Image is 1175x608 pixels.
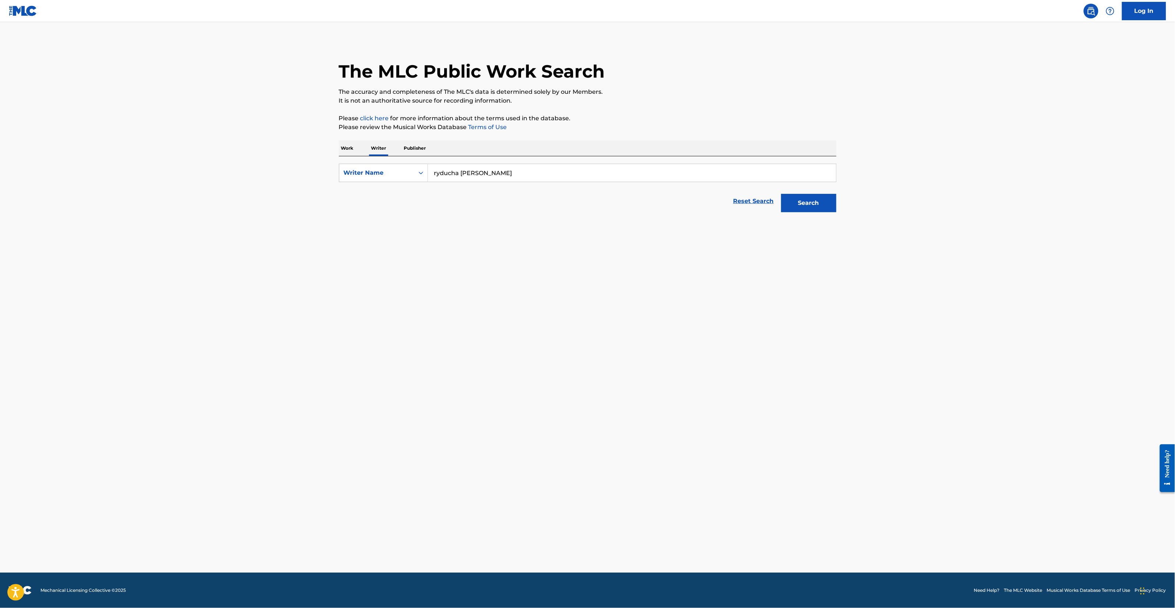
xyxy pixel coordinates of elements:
[344,168,410,177] div: Writer Name
[974,587,1000,594] a: Need Help?
[1047,587,1130,594] a: Musical Works Database Terms of Use
[1154,439,1175,498] iframe: Resource Center
[339,164,836,216] form: Search Form
[369,141,389,156] p: Writer
[1084,4,1098,18] a: Public Search
[1140,580,1145,602] div: Przeciągnij
[1103,4,1118,18] div: Help
[339,141,356,156] p: Work
[1138,573,1175,608] iframe: Chat Widget
[360,115,389,122] a: click here
[781,194,836,212] button: Search
[1138,573,1175,608] div: Widżet czatu
[1122,2,1166,20] a: Log In
[9,586,32,595] img: logo
[339,114,836,123] p: Please for more information about the terms used in the database.
[339,60,605,82] h1: The MLC Public Work Search
[1135,587,1166,594] a: Privacy Policy
[1087,7,1096,15] img: search
[1106,7,1115,15] img: help
[339,88,836,96] p: The accuracy and completeness of The MLC's data is determined solely by our Members.
[40,587,126,594] span: Mechanical Licensing Collective © 2025
[467,124,507,131] a: Terms of Use
[339,96,836,105] p: It is not an authoritative source for recording information.
[730,193,778,209] a: Reset Search
[1004,587,1043,594] a: The MLC Website
[339,123,836,132] p: Please review the Musical Works Database
[9,6,37,16] img: MLC Logo
[402,141,428,156] p: Publisher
